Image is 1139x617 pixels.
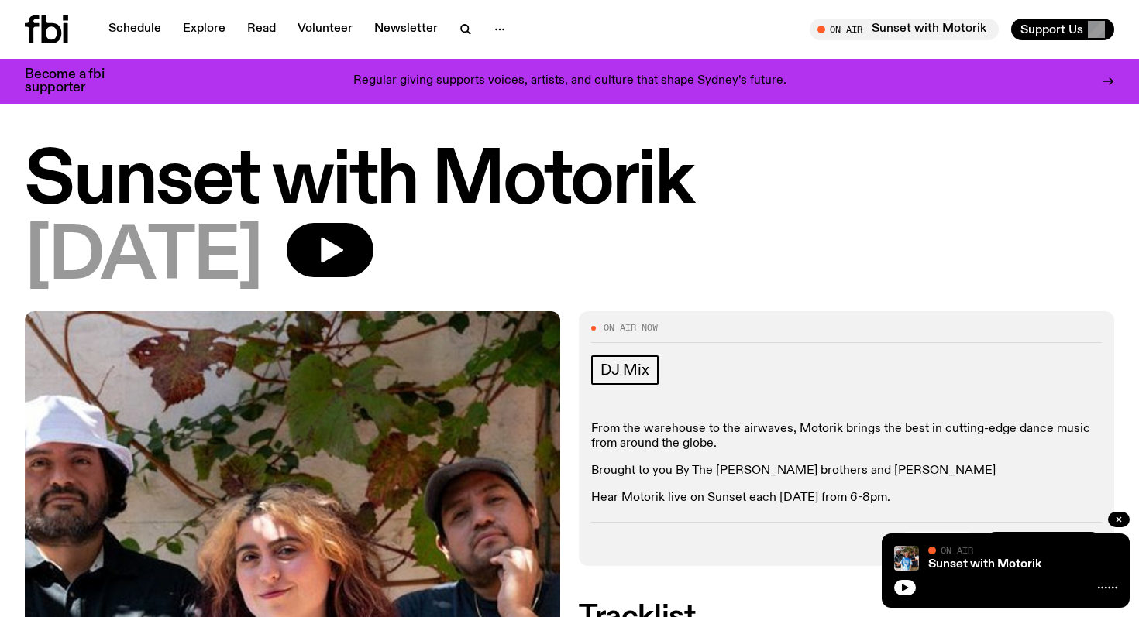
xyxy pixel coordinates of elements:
[604,324,658,332] span: On Air Now
[600,362,649,379] span: DJ Mix
[353,74,786,88] p: Regular giving supports voices, artists, and culture that shape Sydney’s future.
[288,19,362,40] a: Volunteer
[897,532,977,554] button: Tracklist
[591,422,1102,451] p: From the warehouse to the airwaves, Motorik brings the best in cutting-edge dance music from arou...
[174,19,235,40] a: Explore
[591,464,1102,478] p: Brought to you By The [PERSON_NAME] brothers and [PERSON_NAME]
[25,68,124,94] h3: Become a fbi supporter
[894,546,919,571] img: Andrew, Reenie, and Pat stand in a row, smiling at the camera, in dappled light with a vine leafe...
[238,19,285,40] a: Read
[1011,19,1114,40] button: Support Us
[591,355,659,385] a: DJ Mix
[365,19,447,40] a: Newsletter
[810,19,999,40] button: On AirSunset with Motorik
[25,147,1114,217] h1: Sunset with Motorik
[1020,22,1083,36] span: Support Us
[25,223,262,293] span: [DATE]
[941,545,973,555] span: On Air
[99,19,170,40] a: Schedule
[591,491,1102,506] p: Hear Motorik live on Sunset each [DATE] from 6-8pm.
[928,558,1041,571] a: Sunset with Motorik
[985,532,1102,554] a: More Episodes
